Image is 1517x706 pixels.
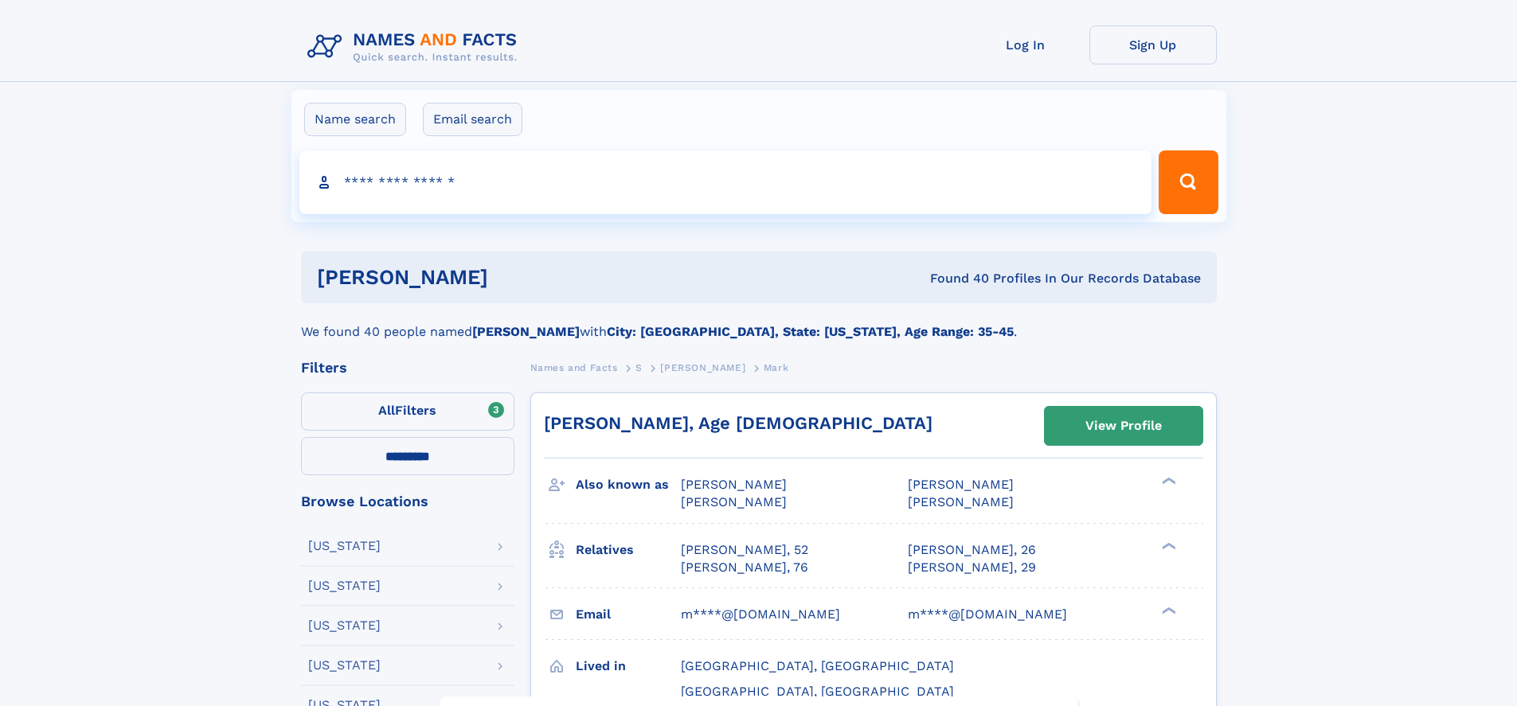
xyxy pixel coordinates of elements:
[1045,407,1202,445] a: View Profile
[962,25,1089,64] a: Log In
[576,601,681,628] h3: Email
[301,25,530,68] img: Logo Names and Facts
[576,536,681,564] h3: Relatives
[681,541,808,559] a: [PERSON_NAME], 52
[681,658,954,673] span: [GEOGRAPHIC_DATA], [GEOGRAPHIC_DATA]
[301,392,514,431] label: Filters
[472,324,580,339] b: [PERSON_NAME]
[301,361,514,375] div: Filters
[308,619,381,632] div: [US_STATE]
[681,494,787,509] span: [PERSON_NAME]
[635,357,643,377] a: S
[1158,476,1177,486] div: ❯
[308,540,381,552] div: [US_STATE]
[308,659,381,672] div: [US_STATE]
[607,324,1014,339] b: City: [GEOGRAPHIC_DATA], State: [US_STATE], Age Range: 35-45
[530,357,618,377] a: Names and Facts
[317,267,710,287] h1: [PERSON_NAME]
[301,494,514,509] div: Browse Locations
[299,150,1152,214] input: search input
[576,471,681,498] h3: Also known as
[1089,25,1217,64] a: Sign Up
[308,579,381,592] div: [US_STATE]
[304,103,406,136] label: Name search
[681,559,808,576] a: [PERSON_NAME], 76
[681,477,787,492] span: [PERSON_NAME]
[635,362,643,373] span: S
[1085,408,1162,444] div: View Profile
[908,494,1014,509] span: [PERSON_NAME]
[1158,605,1177,615] div: ❯
[660,357,745,377] a: [PERSON_NAME]
[660,362,745,373] span: [PERSON_NAME]
[378,403,395,418] span: All
[423,103,522,136] label: Email search
[908,541,1036,559] a: [PERSON_NAME], 26
[681,684,954,699] span: [GEOGRAPHIC_DATA], [GEOGRAPHIC_DATA]
[301,303,1217,341] div: We found 40 people named with .
[576,653,681,680] h3: Lived in
[764,362,788,373] span: Mark
[908,559,1036,576] a: [PERSON_NAME], 29
[908,477,1014,492] span: [PERSON_NAME]
[1158,540,1177,551] div: ❯
[709,270,1201,287] div: Found 40 Profiles In Our Records Database
[544,413,932,433] a: [PERSON_NAME], Age [DEMOGRAPHIC_DATA]
[1159,150,1218,214] button: Search Button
